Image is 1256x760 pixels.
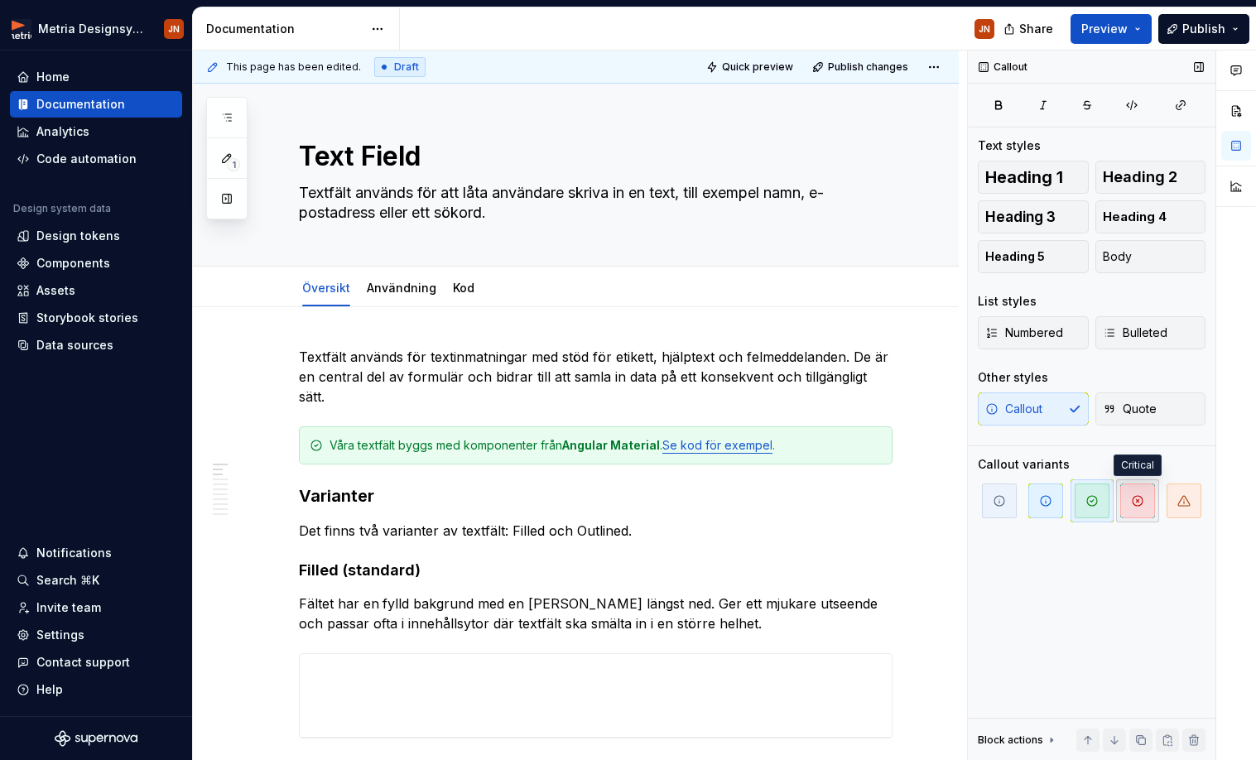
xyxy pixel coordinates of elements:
span: This page has been edited. [226,60,361,74]
a: Se kod för exempel [662,438,772,452]
div: Help [36,681,63,698]
div: JN [979,22,990,36]
img: fcc7d103-c4a6-47df-856c-21dae8b51a16.png [12,19,31,39]
p: Det finns två varianter av textfält: Filled och Outlined. [299,521,893,541]
div: Other styles [978,369,1048,386]
button: Publish changes [807,55,916,79]
div: Invite team [36,599,101,616]
button: Help [10,676,182,703]
button: Body [1095,240,1206,273]
span: Share [1019,21,1053,37]
span: Heading 2 [1103,169,1177,185]
div: JN [168,22,180,36]
div: Metria Designsystem [38,21,144,37]
a: Settings [10,622,182,648]
button: Heading 3 [978,200,1089,233]
div: Block actions [978,734,1043,747]
span: Body [1103,248,1132,265]
div: Documentation [36,96,125,113]
strong: Filled (standard) [299,561,421,579]
button: Heading 4 [1095,200,1206,233]
span: Quick preview [722,60,793,74]
div: Code automation [36,151,137,167]
span: Heading 4 [1103,209,1167,225]
div: Text styles [978,137,1041,154]
button: Heading 5 [978,240,1089,273]
div: Critical [1114,455,1162,476]
button: Share [995,14,1064,44]
a: Invite team [10,594,182,621]
button: Preview [1071,14,1152,44]
div: Design system data [13,202,111,215]
p: Fältet har en fylld bakgrund med en [PERSON_NAME] längst ned. Ger ett mjukare utseende och passar... [299,594,893,633]
div: Contact support [36,654,130,671]
button: Heading 2 [1095,161,1206,194]
div: Analytics [36,123,89,140]
span: Quote [1103,401,1157,417]
a: Assets [10,277,182,304]
div: Home [36,69,70,85]
span: Heading 3 [985,209,1056,225]
a: Documentation [10,91,182,118]
strong: Angular Material [562,438,660,452]
button: Quick preview [701,55,801,79]
div: Kod [446,270,481,305]
div: Documentation [206,21,363,37]
a: Storybook stories [10,305,182,331]
span: Heading 5 [985,248,1045,265]
span: 1 [227,158,240,171]
div: Notifications [36,545,112,561]
a: Design tokens [10,223,182,249]
span: Publish changes [828,60,908,74]
a: Home [10,64,182,90]
a: Code automation [10,146,182,172]
button: Contact support [10,649,182,676]
button: Quote [1095,392,1206,426]
textarea: Text Field [296,137,889,176]
a: Components [10,250,182,277]
div: Components [36,255,110,272]
div: Storybook stories [36,310,138,326]
p: Textfält används för textinmatningar med stöd för etikett, hjälptext och felmeddelanden. De är en... [299,347,893,406]
span: Publish [1182,21,1225,37]
h3: Varianter [299,484,893,507]
div: Block actions [978,729,1058,752]
button: Publish [1158,14,1249,44]
button: Bulleted [1095,316,1206,349]
a: Översikt [302,281,350,295]
textarea: Textfält används för att låta användare skriva in en text, till exempel namn, e-postadress eller ... [296,180,889,226]
a: Analytics [10,118,182,145]
button: Numbered [978,316,1089,349]
span: Heading 1 [985,169,1063,185]
div: Assets [36,282,75,299]
div: Callout variants [978,456,1070,473]
button: Notifications [10,540,182,566]
a: Användning [367,281,436,295]
svg: Supernova Logo [55,730,137,747]
span: Preview [1081,21,1128,37]
button: Search ⌘K [10,567,182,594]
div: Search ⌘K [36,572,99,589]
span: Draft [394,60,419,74]
span: Bulleted [1103,325,1167,341]
div: Settings [36,627,84,643]
div: Design tokens [36,228,120,244]
div: Översikt [296,270,357,305]
button: Heading 1 [978,161,1089,194]
div: Data sources [36,337,113,354]
span: Numbered [985,325,1063,341]
div: List styles [978,293,1037,310]
a: Data sources [10,332,182,358]
button: Metria DesignsystemJN [3,11,189,46]
div: Användning [360,270,443,305]
div: Våra textfält byggs med komponenter från . . [330,437,882,454]
a: Kod [453,281,474,295]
